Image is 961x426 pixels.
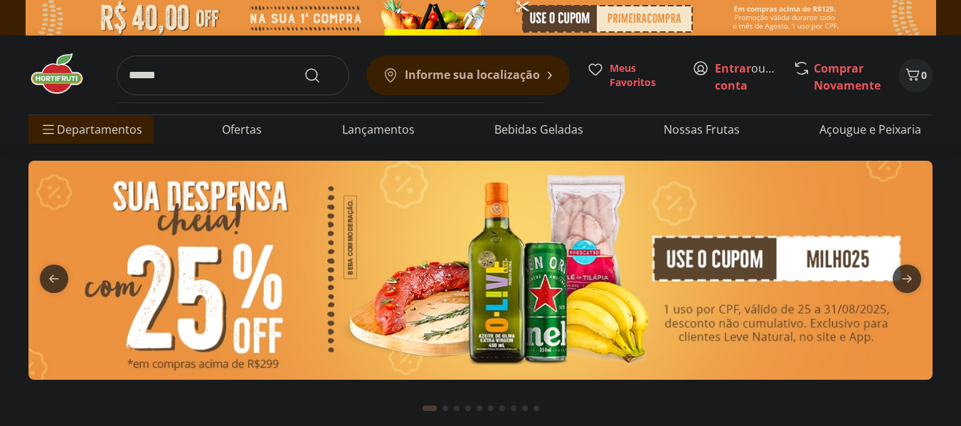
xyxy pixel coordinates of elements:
[531,391,542,425] button: Go to page 10 from fs-carousel
[921,68,927,82] span: 0
[587,61,675,90] a: Meus Favoritos
[715,60,778,94] span: ou
[28,265,80,293] button: previous
[304,67,338,84] button: Submit Search
[494,121,583,138] a: Bebidas Geladas
[814,60,881,93] a: Comprar Novamente
[462,391,474,425] button: Go to page 4 from fs-carousel
[898,58,933,92] button: Carrinho
[28,53,100,95] img: Hortifruti
[222,121,262,138] a: Ofertas
[715,60,751,76] a: Entrar
[366,55,570,95] button: Informe sua localização
[508,391,519,425] button: Go to page 8 from fs-carousel
[485,391,497,425] button: Go to page 6 from fs-carousel
[40,112,142,147] span: Departamentos
[819,121,921,138] a: Açougue e Peixaria
[420,391,440,425] button: Current page from fs-carousel
[28,161,933,380] img: cupom
[610,61,675,90] span: Meus Favoritos
[715,60,793,93] a: Criar conta
[519,391,531,425] button: Go to page 9 from fs-carousel
[440,391,451,425] button: Go to page 2 from fs-carousel
[342,121,415,138] a: Lançamentos
[474,391,485,425] button: Go to page 5 from fs-carousel
[405,67,540,82] b: Informe sua localização
[451,391,462,425] button: Go to page 3 from fs-carousel
[40,112,57,147] button: Menu
[117,55,349,95] input: search
[664,121,740,138] a: Nossas Frutas
[497,391,508,425] button: Go to page 7 from fs-carousel
[881,265,933,293] button: next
